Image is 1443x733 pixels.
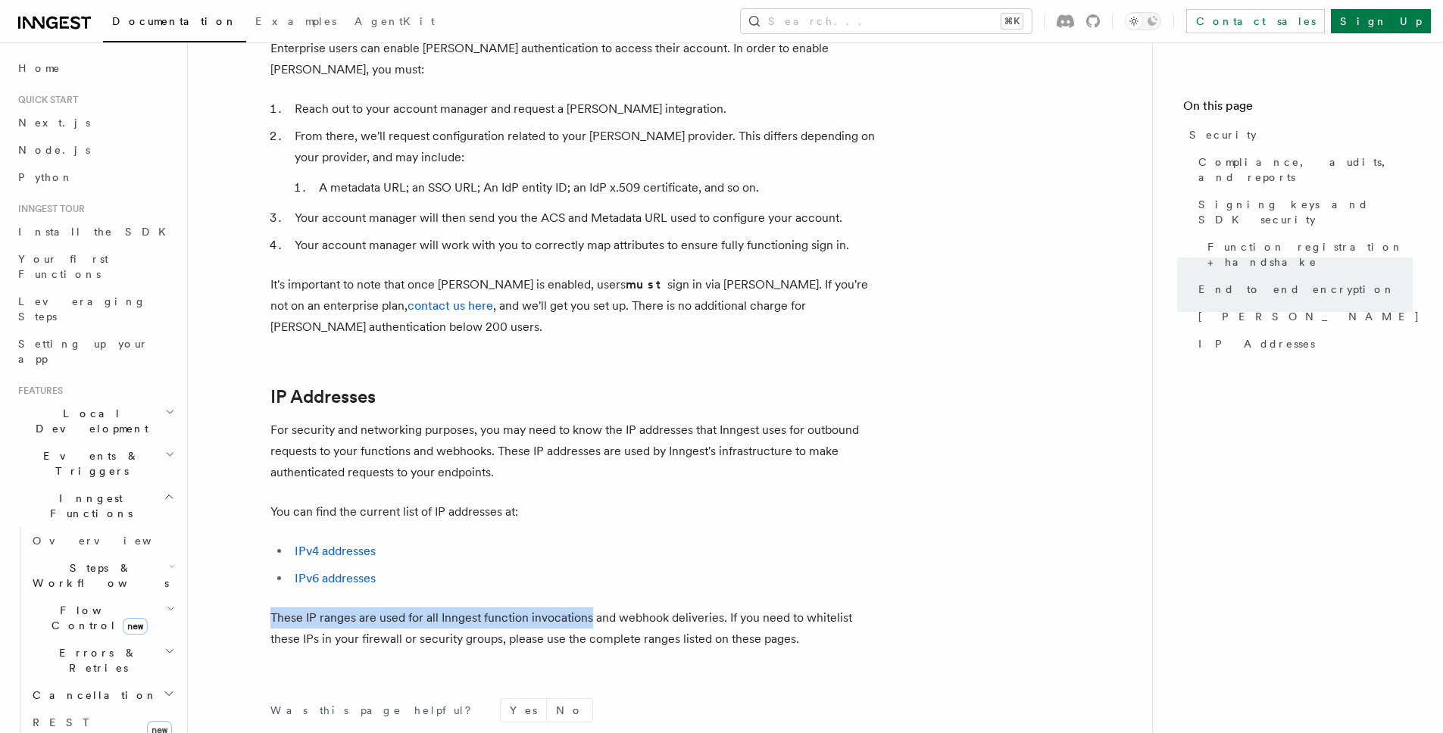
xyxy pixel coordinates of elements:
[1198,154,1413,185] span: Compliance, audits, and reports
[1198,197,1413,227] span: Signing keys and SDK security
[295,571,376,585] a: IPv6 addresses
[1183,97,1413,121] h4: On this page
[1192,276,1413,303] a: End to end encryption
[1192,191,1413,233] a: Signing keys and SDK security
[18,171,73,183] span: Python
[290,98,876,120] li: Reach out to your account manager and request a [PERSON_NAME] integration.
[501,699,546,722] button: Yes
[27,688,158,703] span: Cancellation
[12,442,178,485] button: Events & Triggers
[1001,14,1023,29] kbd: ⌘K
[1198,309,1420,324] span: [PERSON_NAME]
[27,639,178,682] button: Errors & Retries
[12,288,178,330] a: Leveraging Steps
[12,330,178,373] a: Setting up your app
[1125,12,1161,30] button: Toggle dark mode
[1189,127,1257,142] span: Security
[741,9,1032,33] button: Search...⌘K
[12,400,178,442] button: Local Development
[12,218,178,245] a: Install the SDK
[1192,303,1413,330] a: [PERSON_NAME]
[18,253,108,280] span: Your first Functions
[12,385,63,397] span: Features
[123,618,148,635] span: new
[12,94,78,106] span: Quick start
[408,298,493,313] a: contact us here
[1192,148,1413,191] a: Compliance, audits, and reports
[27,682,178,709] button: Cancellation
[345,5,444,41] a: AgentKit
[290,126,876,198] li: From there, we'll request configuration related to your [PERSON_NAME] provider. This differs depe...
[12,55,178,82] a: Home
[270,38,876,80] p: Enterprise users can enable [PERSON_NAME] authentication to access their account. In order to ena...
[27,560,169,591] span: Steps & Workflows
[27,603,167,633] span: Flow Control
[103,5,246,42] a: Documentation
[1183,121,1413,148] a: Security
[12,491,164,521] span: Inngest Functions
[27,554,178,597] button: Steps & Workflows
[270,420,876,483] p: For security and networking purposes, you may need to know the IP addresses that Inngest uses for...
[547,699,592,722] button: No
[1207,239,1413,270] span: Function registration + handshake
[246,5,345,41] a: Examples
[295,544,376,558] a: IPv4 addresses
[1186,9,1325,33] a: Contact sales
[33,535,189,547] span: Overview
[27,597,178,639] button: Flow Controlnew
[12,406,165,436] span: Local Development
[270,386,376,407] a: IP Addresses
[1198,336,1315,351] span: IP Addresses
[18,226,175,238] span: Install the SDK
[18,144,90,156] span: Node.js
[270,607,876,650] p: These IP ranges are used for all Inngest function invocations and webhook deliveries. If you need...
[1198,282,1395,297] span: End to end encryption
[314,177,876,198] li: A metadata URL; an SSO URL; An IdP entity ID; an IdP x.509 certificate, and so on.
[27,527,178,554] a: Overview
[18,61,61,76] span: Home
[27,645,164,675] span: Errors & Retries
[18,338,148,365] span: Setting up your app
[12,109,178,136] a: Next.js
[1192,330,1413,357] a: IP Addresses
[18,295,146,323] span: Leveraging Steps
[18,117,90,129] span: Next.js
[12,245,178,288] a: Your first Functions
[355,15,435,27] span: AgentKit
[290,207,876,229] li: Your account manager will then send you the ACS and Metadata URL used to configure your account.
[12,164,178,191] a: Python
[1331,9,1431,33] a: Sign Up
[255,15,336,27] span: Examples
[12,485,178,527] button: Inngest Functions
[1201,233,1413,276] a: Function registration + handshake
[112,15,237,27] span: Documentation
[626,277,667,292] strong: must
[12,203,85,215] span: Inngest tour
[270,703,482,718] p: Was this page helpful?
[12,448,165,479] span: Events & Triggers
[270,501,876,522] p: You can find the current list of IP addresses at:
[270,274,876,338] p: It's important to note that once [PERSON_NAME] is enabled, users sign in via [PERSON_NAME]. If yo...
[12,136,178,164] a: Node.js
[290,235,876,256] li: Your account manager will work with you to correctly map attributes to ensure fully functioning s...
